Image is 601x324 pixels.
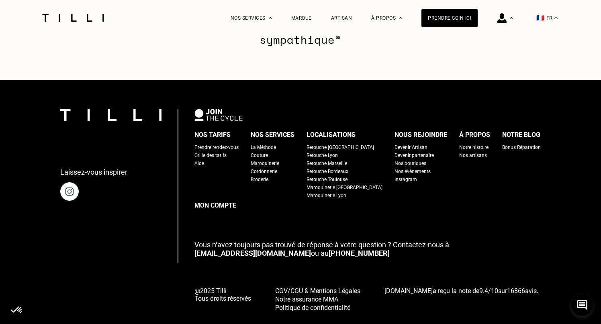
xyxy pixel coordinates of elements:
[307,151,338,159] a: Retouche Lyon
[395,143,427,151] a: Devenir Artisan
[251,129,294,141] div: Nos services
[251,159,279,167] a: Maroquinerie
[507,287,525,295] span: 16866
[269,17,272,19] img: Menu déroulant
[275,304,350,312] span: Politique de confidentialité
[60,168,127,176] p: Laissez-vous inspirer
[307,183,382,192] a: Maroquinerie [GEOGRAPHIC_DATA]
[421,9,478,27] a: Prendre soin ici
[307,167,348,175] a: Retouche Bordeaux
[291,15,312,21] a: Marque
[329,249,390,257] a: [PHONE_NUMBER]
[497,13,507,23] img: icône connexion
[251,143,276,151] a: La Méthode
[194,151,227,159] a: Grille des tarifs
[502,143,541,151] a: Bonus Réparation
[194,295,251,302] span: Tous droits réservés
[251,167,277,175] a: Cordonnerie
[395,151,434,159] a: Devenir partenaire
[395,129,447,141] div: Nous rejoindre
[194,240,449,249] span: Vous n‘avez toujours pas trouvé de réponse à votre question ? Contactez-nous à
[275,295,360,303] a: Notre assurance MMA
[194,240,541,257] p: ou au
[307,129,356,141] div: Localisations
[194,129,231,141] div: Nos tarifs
[307,192,346,200] a: Maroquinerie Lyon
[384,287,433,295] span: [DOMAIN_NAME]
[60,109,161,121] img: logo Tilli
[60,182,79,201] img: page instagram de Tilli une retoucherie à domicile
[275,287,360,295] span: CGV/CGU & Mentions Légales
[554,17,558,19] img: menu déroulant
[459,143,489,151] a: Notre histoire
[399,17,402,19] img: Menu déroulant à propos
[251,151,268,159] a: Couture
[275,286,360,295] a: CGV/CGU & Mentions Légales
[275,295,338,303] span: Notre assurance MMA
[502,129,540,141] div: Notre blog
[536,14,544,22] span: 🇫🇷
[194,287,251,295] span: @2025 Tilli
[331,15,352,21] a: Artisan
[194,249,311,257] a: [EMAIL_ADDRESS][DOMAIN_NAME]
[307,159,347,167] a: Retouche Marseille
[395,167,431,175] a: Nos événements
[194,159,204,167] a: Aide
[39,14,107,22] img: Logo du service de couturière Tilli
[307,143,374,151] a: Retouche [GEOGRAPHIC_DATA]
[194,143,239,151] a: Prendre rendez-vous
[395,175,417,183] a: Instagram
[275,303,360,312] a: Politique de confidentialité
[510,17,513,19] img: Menu déroulant
[459,129,490,141] div: À propos
[459,151,487,159] a: Nos artisans
[384,287,538,295] span: a reçu la note de sur avis.
[479,287,498,295] span: /
[251,175,268,183] a: Broderie
[194,200,541,212] a: Mon compte
[307,175,348,183] a: Retouche Toulouse
[479,287,488,295] span: 9.4
[194,109,243,121] img: logo Join The Cycle
[395,159,426,167] a: Nos boutiques
[491,287,498,295] span: 10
